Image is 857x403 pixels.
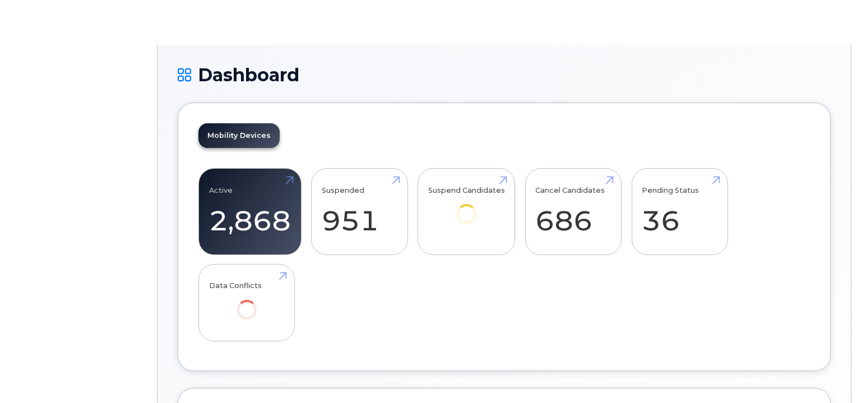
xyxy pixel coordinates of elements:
a: Mobility Devices [198,123,280,148]
a: Active 2,868 [209,175,291,249]
a: Cancel Candidates 686 [535,175,611,249]
h1: Dashboard [178,65,831,85]
a: Pending Status 36 [642,175,717,249]
a: Data Conflicts [209,270,285,335]
a: Suspended 951 [322,175,397,249]
a: Suspend Candidates [428,175,505,239]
